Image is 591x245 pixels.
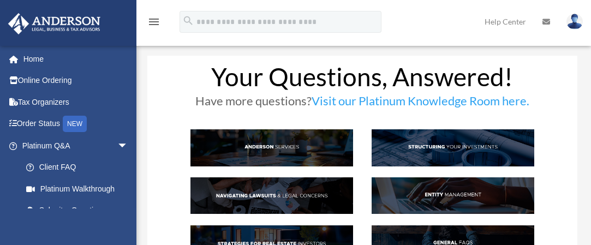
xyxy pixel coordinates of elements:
[15,200,145,222] a: Submit a Question
[312,93,529,113] a: Visit our Platinum Knowledge Room here.
[8,135,145,157] a: Platinum Q&Aarrow_drop_down
[8,70,145,92] a: Online Ordering
[147,19,160,28] a: menu
[147,15,160,28] i: menu
[8,113,145,135] a: Order StatusNEW
[566,14,583,29] img: User Pic
[5,13,104,34] img: Anderson Advisors Platinum Portal
[372,129,534,166] img: StructInv_hdr
[117,135,139,157] span: arrow_drop_down
[15,157,139,178] a: Client FAQ
[8,48,145,70] a: Home
[63,116,87,132] div: NEW
[190,64,534,95] h1: Your Questions, Answered!
[190,95,534,112] h3: Have more questions?
[182,15,194,27] i: search
[190,177,353,214] img: NavLaw_hdr
[15,178,145,200] a: Platinum Walkthrough
[8,91,145,113] a: Tax Organizers
[372,177,534,214] img: EntManag_hdr
[190,129,353,166] img: AndServ_hdr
